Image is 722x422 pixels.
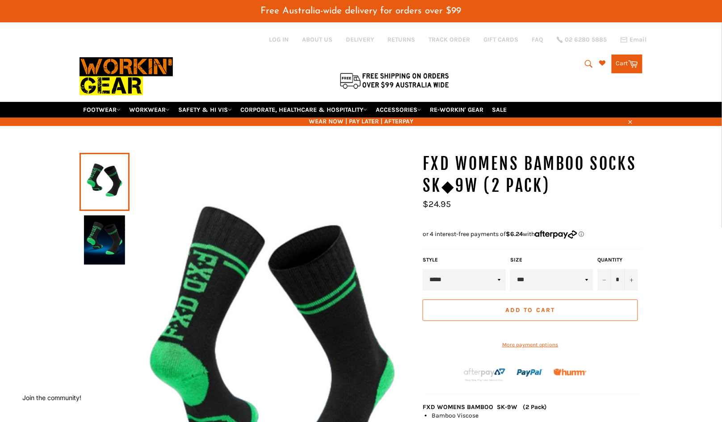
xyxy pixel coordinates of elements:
span: WEAR NOW | PAY LATER | AFTERPAY [80,117,642,126]
a: Email [621,36,647,43]
a: GIFT CARDS [483,35,518,44]
span: $24.95 [423,199,451,209]
a: CORPORATE, HEALTHCARE & HOSPITALITY [237,102,371,118]
img: FXD Womens Bamboo Socks SK◆9W (2 Pack) - Workin' Gear [84,215,125,265]
li: Bamboo Viscose [432,411,642,420]
a: SAFETY & HI VIS [175,102,235,118]
span: Free Australia-wide delivery for orders over $99 [261,6,462,16]
a: FAQ [532,35,543,44]
img: Humm_core_logo_RGB-01_300x60px_small_195d8312-4386-4de7-b182-0ef9b6303a37.png [554,369,587,376]
a: Log in [269,36,289,43]
span: 02 6280 5885 [565,37,607,43]
a: Cart [612,55,642,73]
a: RETURNS [387,35,415,44]
button: Reduce item quantity by one [598,269,611,291]
a: ACCESSORIES [372,102,425,118]
a: RE-WORKIN' GEAR [426,102,487,118]
label: Size [510,256,593,264]
h1: FXD Womens Bamboo Socks SK◆9W (2 Pack) [423,153,642,197]
a: SALE [488,102,510,118]
a: ABOUT US [302,35,332,44]
a: WORKWEAR [126,102,173,118]
img: Afterpay-Logo-on-dark-bg_large.png [463,367,507,382]
a: 02 6280 5885 [557,37,607,43]
img: paypal.png [517,360,543,386]
strong: FXD WOMENS BAMBOO SK-9W (2 Pack) [423,403,547,411]
span: Email [630,37,647,43]
a: FOOTWEAR [80,102,124,118]
button: Add to Cart [423,300,638,321]
label: Quantity [598,256,638,264]
img: Flat $9.95 shipping Australia wide [339,71,450,90]
a: TRACK ORDER [428,35,470,44]
label: Style [423,256,506,264]
button: Increase item quantity by one [625,269,638,291]
span: Add to Cart [505,306,555,314]
img: Workin Gear leaders in Workwear, Safety Boots, PPE, Uniforms. Australia's No.1 in Workwear [80,51,173,101]
button: Join the community! [22,394,81,401]
a: DELIVERY [346,35,374,44]
a: More payment options [423,341,638,349]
